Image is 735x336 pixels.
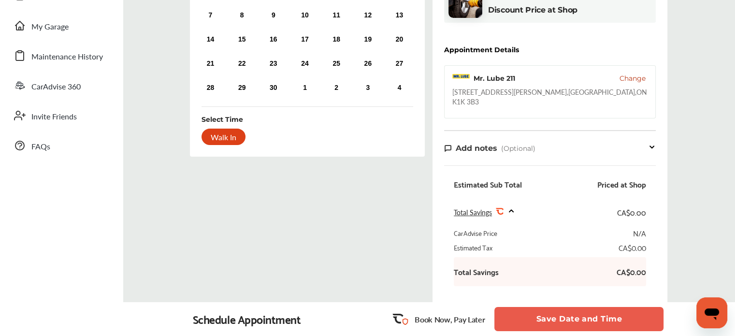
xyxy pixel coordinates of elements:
a: CarAdvise 360 [9,73,114,98]
div: Choose Friday, October 3rd, 2025 [360,80,375,96]
div: Choose Friday, September 19th, 2025 [360,32,375,47]
div: Priced at Shop [597,179,646,189]
div: Choose Thursday, October 2nd, 2025 [329,80,344,96]
b: Discount Price at Shop [488,5,577,15]
div: Choose Saturday, September 20th, 2025 [391,32,407,47]
div: Choose Thursday, September 11th, 2025 [329,8,344,23]
div: Choose Tuesday, September 23rd, 2025 [266,56,281,72]
div: Schedule Appointment [193,312,301,326]
span: Add notes [456,144,497,153]
span: FAQs [31,141,50,153]
div: Choose Saturday, September 13th, 2025 [391,8,407,23]
div: Choose Monday, September 8th, 2025 [234,8,250,23]
b: CA$0.00 [617,267,646,277]
div: Choose Monday, September 15th, 2025 [234,32,250,47]
div: CA$0.00 [617,205,646,219]
span: Total Savings [454,207,492,217]
div: Choose Wednesday, October 1st, 2025 [297,80,313,96]
button: Change [620,73,646,83]
img: logo-mr-lube.png [452,74,470,83]
div: Choose Thursday, September 25th, 2025 [329,56,344,72]
div: Mr. Lube 211 [474,73,515,83]
div: CA$0.00 [619,243,646,252]
button: Save Date and Time [494,307,663,331]
div: Choose Wednesday, September 24th, 2025 [297,56,313,72]
div: Choose Saturday, September 27th, 2025 [391,56,407,72]
div: Walk In [202,129,245,145]
b: Total Savings [454,267,499,277]
div: N/A [633,228,646,238]
iframe: Button to launch messaging window [696,297,727,328]
div: Choose Tuesday, September 9th, 2025 [266,8,281,23]
a: Maintenance History [9,43,114,68]
div: Choose Sunday, September 21st, 2025 [202,56,218,72]
div: Choose Monday, September 22nd, 2025 [234,56,250,72]
div: Estimated Tax [454,243,492,252]
div: Choose Sunday, September 14th, 2025 [202,32,218,47]
div: Choose Wednesday, September 17th, 2025 [297,32,313,47]
div: Choose Friday, September 26th, 2025 [360,56,375,72]
p: Book Now, Pay Later [415,314,485,325]
div: Select Time [202,115,243,124]
a: FAQs [9,133,114,158]
a: My Garage [9,13,114,38]
div: Choose Saturday, October 4th, 2025 [391,80,407,96]
div: Choose Wednesday, September 10th, 2025 [297,8,313,23]
div: Estimated Sub Total [454,179,522,189]
span: Maintenance History [31,51,103,63]
div: CarAdvise Price [454,228,497,238]
span: (Optional) [501,144,535,153]
div: Choose Thursday, September 18th, 2025 [329,32,344,47]
span: CarAdvise 360 [31,81,81,93]
a: Invite Friends [9,103,114,128]
div: Choose Monday, September 29th, 2025 [234,80,250,96]
div: Choose Tuesday, September 16th, 2025 [266,32,281,47]
div: Choose Tuesday, September 30th, 2025 [266,80,281,96]
div: Choose Sunday, September 28th, 2025 [202,80,218,96]
div: Choose Friday, September 12th, 2025 [360,8,375,23]
span: Invite Friends [31,111,77,123]
div: [STREET_ADDRESS][PERSON_NAME] , [GEOGRAPHIC_DATA] , ON K1K 3B3 [452,87,648,106]
span: My Garage [31,21,69,33]
img: note-icon.db9493fa.svg [444,144,452,152]
div: Choose Sunday, September 7th, 2025 [202,8,218,23]
div: Appointment Details [444,46,519,54]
